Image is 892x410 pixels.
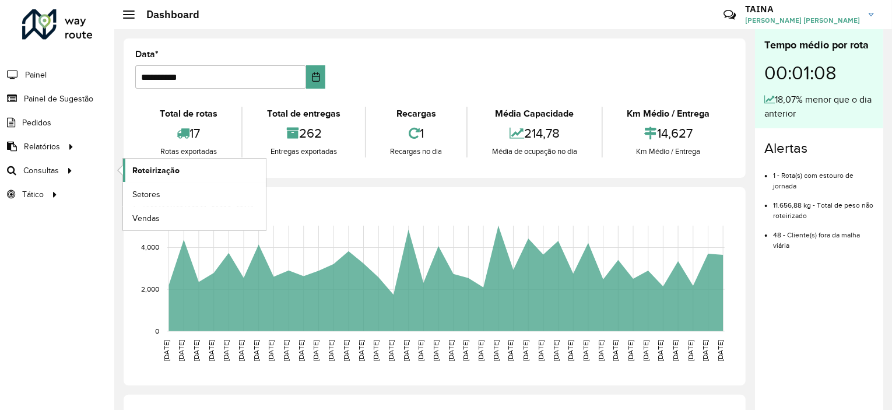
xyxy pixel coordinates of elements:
div: Média de ocupação no dia [470,146,598,157]
text: [DATE] [597,340,605,361]
div: Entregas exportadas [245,146,361,157]
div: 262 [245,121,361,146]
text: [DATE] [163,340,170,361]
div: 00:01:08 [764,53,874,93]
div: Rotas exportadas [138,146,238,157]
div: 17 [138,121,238,146]
text: [DATE] [567,340,574,361]
div: 14,627 [606,121,731,146]
span: Roteirização [132,164,180,177]
text: [DATE] [432,340,440,361]
text: [DATE] [282,340,290,361]
button: Choose Date [306,65,326,89]
text: [DATE] [612,340,620,361]
text: [DATE] [357,340,365,361]
text: [DATE] [582,340,589,361]
li: 48 - Cliente(s) fora da malha viária [773,221,874,251]
div: Km Médio / Entrega [606,146,731,157]
div: 1 [369,121,463,146]
span: Painel de Sugestão [24,93,93,105]
text: [DATE] [417,340,424,361]
text: [DATE] [507,340,515,361]
span: Painel [25,69,47,81]
text: [DATE] [672,340,679,361]
li: 11.656,88 kg - Total de peso não roteirizado [773,191,874,221]
label: Data [135,47,159,61]
text: [DATE] [387,340,395,361]
span: Pedidos [22,117,51,129]
span: Tático [22,188,44,201]
text: 2,000 [141,285,159,293]
text: [DATE] [552,340,560,361]
div: 18,07% menor que o dia anterior [764,93,874,121]
text: [DATE] [192,340,200,361]
h2: Dashboard [135,8,199,21]
text: [DATE] [297,340,305,361]
span: Consultas [23,164,59,177]
a: Roteirização [123,159,266,182]
text: [DATE] [237,340,245,361]
text: 4,000 [141,244,159,251]
text: [DATE] [447,340,455,361]
li: 1 - Rota(s) com estouro de jornada [773,162,874,191]
text: [DATE] [702,340,710,361]
div: 214,78 [470,121,598,146]
span: [PERSON_NAME] [PERSON_NAME] [745,15,860,26]
a: Setores [123,183,266,206]
div: Total de rotas [138,107,238,121]
text: [DATE] [657,340,665,361]
text: [DATE] [687,340,694,361]
div: Km Médio / Entrega [606,107,731,121]
text: [DATE] [252,340,260,361]
text: [DATE] [717,340,724,361]
div: Total de entregas [245,107,361,121]
text: [DATE] [342,340,350,361]
text: [DATE] [462,340,470,361]
h3: TAINA [745,3,860,15]
text: [DATE] [477,340,484,361]
span: Setores [132,188,160,201]
div: Recargas no dia [369,146,463,157]
text: [DATE] [492,340,500,361]
div: Média Capacidade [470,107,598,121]
h4: Capacidade por dia [133,199,734,216]
text: [DATE] [177,340,185,361]
text: [DATE] [372,340,380,361]
text: 0 [155,327,159,335]
text: [DATE] [402,340,410,361]
span: Relatórios [24,141,60,153]
text: [DATE] [267,340,275,361]
a: Vendas [123,206,266,230]
text: [DATE] [627,340,634,361]
span: Vendas [132,212,160,225]
text: [DATE] [222,340,230,361]
div: Tempo médio por rota [764,37,874,53]
text: [DATE] [327,340,335,361]
text: [DATE] [208,340,215,361]
div: Recargas [369,107,463,121]
text: [DATE] [522,340,529,361]
a: Contato Rápido [717,2,742,27]
text: [DATE] [642,340,649,361]
text: [DATE] [312,340,320,361]
h4: Alertas [764,140,874,157]
text: [DATE] [537,340,545,361]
